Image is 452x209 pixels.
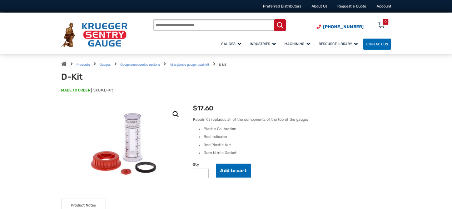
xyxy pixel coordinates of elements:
span: Machining [284,42,310,46]
a: At a glance gauge repair kit [170,63,209,66]
a: View full-screen image gallery [169,108,182,121]
span: MADE TO ORDER [61,88,90,93]
span: D-Kit [104,88,113,93]
li: Plastic Calibration [204,126,391,131]
span: Industries [250,42,276,46]
li: Red Plastic Nut [204,142,391,148]
span: Gauges [221,42,241,46]
a: Preferred Distributors [263,4,301,9]
span: Contact Us [366,42,388,46]
a: Request a Quote [337,4,366,9]
a: Account [377,4,391,9]
li: Duro Nitrile Gasket [204,150,391,155]
input: Product quantity [193,169,209,178]
h1: D-Kit [61,72,193,82]
a: Contact Us [363,39,391,50]
span: [PHONE_NUMBER] [323,24,364,29]
a: Gauges [218,38,247,50]
a: Phone Number (920) 434-8860 [317,24,364,30]
strong: D kit [219,63,226,66]
li: Red Indicator [204,134,391,139]
a: Gauges [100,63,111,66]
a: Products [76,63,90,66]
div: 0 [384,19,387,25]
span: SKU#: [91,88,113,93]
a: About Us [312,4,327,9]
a: Machining [281,38,316,50]
span: Resource Library [319,42,358,46]
a: Industries [247,38,281,50]
a: Resource Library [316,38,363,50]
button: Add to cart [216,164,252,178]
span: $ [193,104,197,112]
p: Repair Kit replaces all of the components of the top of the gauge: [193,117,391,123]
img: D-Kit [84,104,164,184]
img: Krueger Sentry Gauge [61,23,128,47]
a: Gauge accessories options [120,63,160,66]
bdi: 17.60 [193,104,213,112]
